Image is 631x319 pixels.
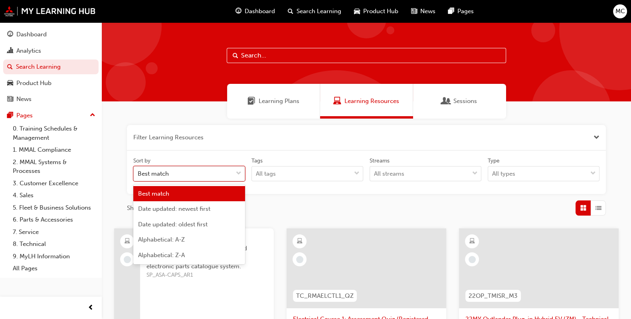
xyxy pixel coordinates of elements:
[10,123,99,144] a: 0. Training Schedules & Management
[88,303,94,313] span: prev-icon
[469,256,476,263] span: learningRecordVerb_NONE-icon
[227,84,320,119] a: Learning PlansLearning Plans
[10,177,99,190] a: 3. Customer Excellence
[296,291,354,301] span: TC_RMAELCTL1_QZ
[288,6,293,16] span: search-icon
[297,236,303,247] span: learningResourceType_ELEARNING-icon
[138,190,169,197] span: Best match
[127,204,183,213] span: Showing 354 results
[469,236,475,247] span: learningResourceType_ELEARNING-icon
[370,157,390,165] div: Streams
[4,6,96,16] img: mmal
[245,7,275,16] span: Dashboard
[233,51,238,60] span: Search
[492,169,515,178] div: All types
[615,7,625,16] span: MC
[405,3,442,20] a: news-iconNews
[580,204,586,213] span: Grid
[10,156,99,177] a: 2. MMAL Systems & Processes
[236,168,241,179] span: down-icon
[457,7,474,16] span: Pages
[10,226,99,238] a: 7. Service
[235,6,241,16] span: guage-icon
[16,111,33,120] div: Pages
[7,112,13,119] span: pages-icon
[472,168,478,179] span: down-icon
[10,144,99,156] a: 1. MMAL Compliance
[442,97,450,106] span: Sessions
[354,168,360,179] span: down-icon
[448,6,454,16] span: pages-icon
[138,205,210,212] span: Date updated: newest first
[138,236,185,243] span: Alphabetical: A-Z
[125,236,130,247] span: laptop-icon
[296,256,303,263] span: learningRecordVerb_NONE-icon
[16,95,32,104] div: News
[413,84,506,119] a: SessionsSessions
[16,46,41,55] div: Analytics
[3,108,99,123] button: Pages
[7,96,13,103] span: news-icon
[138,221,208,228] span: Date updated: oldest first
[16,30,47,39] div: Dashboard
[10,189,99,202] a: 4. Sales
[90,110,95,121] span: up-icon
[320,84,413,119] a: Learning ResourcesLearning Resources
[348,3,405,20] a: car-iconProduct Hub
[138,252,185,259] span: Alphabetical: Z-A
[442,3,480,20] a: pages-iconPages
[3,92,99,107] a: News
[488,157,500,165] div: Type
[3,26,99,108] button: DashboardAnalyticsSearch LearningProduct HubNews
[251,157,363,182] label: tagOptions
[256,169,276,178] div: All tags
[411,6,417,16] span: news-icon
[16,79,51,88] div: Product Hub
[124,256,131,263] span: learningRecordVerb_NONE-icon
[7,63,13,71] span: search-icon
[453,97,477,106] span: Sessions
[10,238,99,250] a: 8. Technical
[10,202,99,214] a: 5. Fleet & Business Solutions
[259,97,299,106] span: Learning Plans
[3,27,99,42] a: Dashboard
[227,48,506,63] input: Search...
[590,168,596,179] span: down-icon
[7,80,13,87] span: car-icon
[344,97,399,106] span: Learning Resources
[374,169,404,178] div: All streams
[7,48,13,55] span: chart-icon
[469,291,518,301] span: 22OP_TMISR_M3
[420,7,435,16] span: News
[10,214,99,226] a: 6. Parts & Accessories
[3,76,99,91] a: Product Hub
[146,271,267,280] span: SP_ASA-CAPS_AR1
[138,169,169,178] div: Best match
[251,157,263,165] div: Tags
[3,44,99,58] a: Analytics
[247,97,255,106] span: Learning Plans
[133,157,150,165] div: Sort by
[229,3,281,20] a: guage-iconDashboard
[281,3,348,20] a: search-iconSearch Learning
[593,133,599,142] button: Close the filter
[363,7,398,16] span: Product Hub
[297,7,341,16] span: Search Learning
[7,31,13,38] span: guage-icon
[613,4,627,18] button: MC
[3,59,99,74] a: Search Learning
[10,262,99,275] a: All Pages
[333,97,341,106] span: Learning Resources
[595,204,601,213] span: List
[354,6,360,16] span: car-icon
[10,250,99,263] a: 9. MyLH Information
